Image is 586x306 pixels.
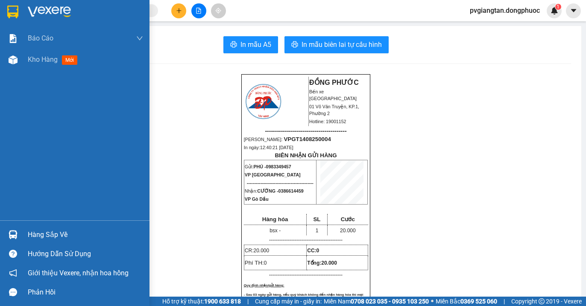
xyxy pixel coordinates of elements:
span: ----------------------------------------- [265,127,346,134]
span: In mẫu A5 [240,39,271,50]
span: Bến xe [GEOGRAPHIC_DATA] [309,89,357,101]
span: 20.000 [253,248,269,254]
span: | [247,297,249,306]
span: Kho hàng [28,55,58,64]
span: 20.000 [321,260,337,266]
span: Hỗ trợ kỹ thuật: [162,297,241,306]
span: Phí TH: [245,260,267,266]
span: printer [291,41,298,49]
span: printer [230,41,237,49]
span: | [504,297,505,306]
span: 0386614459 [278,188,304,193]
span: mới [62,55,77,65]
span: 0 [264,260,267,266]
strong: 0708 023 035 - 0935 103 250 [351,298,429,305]
span: CR: [245,248,269,254]
span: ⚪️ [431,300,434,303]
button: printerIn mẫu A5 [223,36,278,53]
span: Nhận: [245,188,304,193]
span: VPGT1408250004 [284,136,331,142]
span: copyright [539,298,545,304]
span: caret-down [570,7,577,14]
span: Cước [341,216,355,222]
strong: 1900 633 818 [204,298,241,305]
span: aim [215,8,221,14]
span: bsx - [270,228,281,234]
button: caret-down [566,3,581,18]
span: 20.000 [340,228,356,234]
span: VP Gò Dầu [245,196,269,202]
strong: BIÊN NHẬN GỬI HÀNG [275,152,337,159]
span: 0983349457 [266,164,291,169]
span: Hotline: 19001152 [309,119,346,124]
img: logo-vxr [7,6,18,18]
img: logo [244,83,282,120]
span: notification [9,269,17,277]
sup: 1 [555,4,561,10]
div: Hướng dẫn sử dụng [28,248,143,260]
span: Miền Nam [324,297,429,306]
strong: ĐỒNG PHƯỚC [309,79,359,86]
span: Tổng: [307,260,337,266]
span: - Sau 03 ngày gửi hàng, nếu quý khách không đến nhận hàng hóa thì mọi khiếu nại công ty sẽ không ... [244,293,363,306]
button: file-add [191,3,206,18]
button: aim [211,3,226,18]
span: VP [GEOGRAPHIC_DATA] [245,172,301,177]
span: down [136,35,143,42]
span: 12:40:21 [DATE] [260,145,293,150]
strong: CC: [307,248,319,254]
span: Cung cấp máy in - giấy in: [255,297,322,306]
span: -------------------------------------------- [247,180,314,185]
button: plus [171,3,186,18]
img: solution-icon [9,34,18,43]
span: pvgiangtan.dongphuoc [463,5,547,16]
span: question-circle [9,250,17,258]
span: 1 [316,228,319,234]
span: In ngày: [244,145,293,150]
img: warehouse-icon [9,55,18,64]
span: Hàng hóa [262,216,288,222]
span: [PERSON_NAME]: [244,137,331,142]
span: Quy định nhận/gửi hàng: [244,283,284,287]
span: Giới thiệu Vexere, nhận hoa hồng [28,268,129,278]
img: warehouse-icon [9,230,18,239]
span: file-add [196,8,202,14]
div: Hàng sắp về [28,228,143,241]
span: Báo cáo [28,33,53,43]
span: plus [176,8,182,14]
strong: 0369 525 060 [460,298,497,305]
span: 1 [557,4,560,10]
span: CƯỜNG - [257,188,303,193]
p: ------------------------------------------- [244,237,368,243]
span: Gửi: [245,164,291,169]
span: 0 [316,248,319,254]
button: printerIn mẫu biên lai tự cấu hình [284,36,389,53]
span: Miền Bắc [436,297,497,306]
span: message [9,288,17,296]
img: icon-new-feature [551,7,558,14]
span: In mẫu biên lai tự cấu hình [302,39,382,50]
span: SL [313,216,320,222]
span: 01 Võ Văn Truyện, KP.1, Phường 2 [309,104,359,116]
div: Phản hồi [28,286,143,299]
p: ------------------------------------------- [244,271,368,278]
span: PHÚ - [253,164,291,169]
